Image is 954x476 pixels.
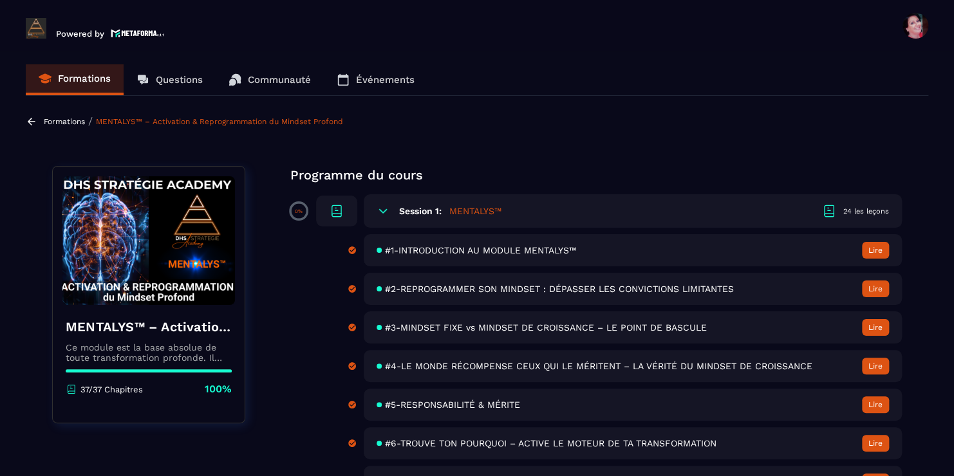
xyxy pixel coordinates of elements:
a: Événements [324,64,427,95]
p: Formations [58,73,111,84]
a: Formations [44,117,85,126]
p: 37/37 Chapitres [80,385,143,394]
span: #4-LE MONDE RÉCOMPENSE CEUX QUI LE MÉRITENT – LA VÉRITÉ DU MINDSET DE CROISSANCE [385,361,812,371]
span: #6-TROUVE TON POURQUOI – ACTIVE LE MOTEUR DE TA TRANSFORMATION [385,438,716,448]
span: #5-RESPONSABILITÉ & MÉRITE [385,399,520,410]
div: 24 les leçons [843,206,889,216]
img: logo-branding [26,18,46,39]
span: / [88,115,93,127]
button: Lire [862,319,889,336]
span: #3-MINDSET FIXE vs MINDSET DE CROISSANCE – LE POINT DE BASCULE [385,322,707,333]
a: Questions [124,64,216,95]
button: Lire [862,396,889,413]
button: Lire [862,358,889,374]
a: MENTALYS™ – Activation & Reprogrammation du Mindset Profond [96,117,343,126]
button: Lire [862,242,889,259]
p: Communauté [248,74,311,86]
a: Formations [26,64,124,95]
p: Questions [156,74,203,86]
p: Powered by [56,29,104,39]
a: Communauté [216,64,324,95]
p: 0% [295,208,303,214]
p: Programme du cours [290,166,902,184]
p: Événements [356,74,415,86]
img: logo [111,28,165,39]
p: 100% [205,382,232,396]
span: #1-INTRODUCTION AU MODULE MENTALYS™ [385,245,576,255]
button: Lire [862,435,889,452]
p: Ce module est la base absolue de toute transformation profonde. Il agit comme une activation du n... [66,342,232,363]
img: banner [62,176,235,305]
h6: Session 1: [399,206,442,216]
span: #2-REPROGRAMMER SON MINDSET : DÉPASSER LES CONVICTIONS LIMITANTES [385,284,734,294]
button: Lire [862,280,889,297]
h5: MENTALYS™ [449,205,501,217]
h4: MENTALYS™ – Activation & Reprogrammation du Mindset Profond [66,318,232,336]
